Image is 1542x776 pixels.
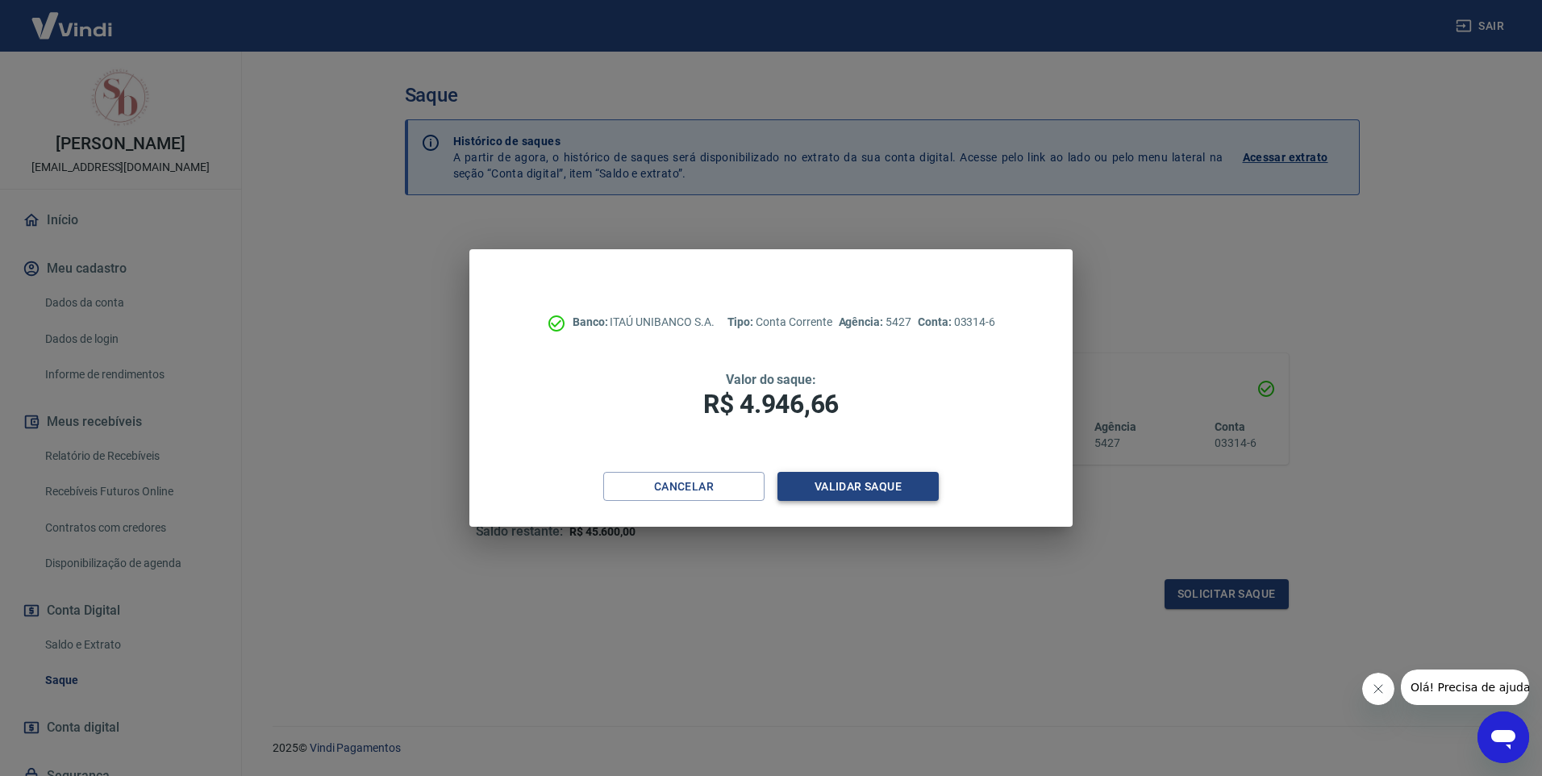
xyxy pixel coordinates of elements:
button: Validar saque [777,472,939,502]
span: Agência: [839,315,886,328]
span: Banco: [573,315,611,328]
iframe: Botão para abrir a janela de mensagens [1477,711,1529,763]
p: ITAÚ UNIBANCO S.A. [573,314,715,331]
iframe: Mensagem da empresa [1401,670,1529,705]
button: Cancelar [603,472,765,502]
p: Conta Corrente [727,314,832,331]
p: 5427 [839,314,911,331]
span: Tipo: [727,315,756,328]
iframe: Fechar mensagem [1362,673,1394,705]
span: Olá! Precisa de ajuda? [10,11,135,24]
span: Valor do saque: [726,372,816,387]
span: R$ 4.946,66 [703,389,839,419]
p: 03314-6 [918,314,995,331]
span: Conta: [918,315,954,328]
